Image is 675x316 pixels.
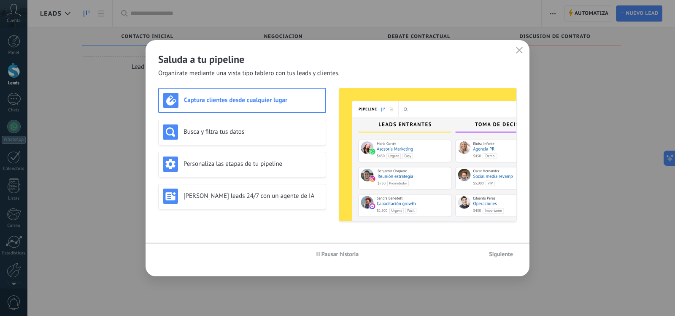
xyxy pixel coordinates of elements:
[485,248,517,260] button: Siguiente
[321,251,359,257] span: Pausar historia
[158,69,340,78] span: Organízate mediante una vista tipo tablero con tus leads y clientes.
[184,128,321,136] h3: Busca y filtra tus datos
[158,53,517,66] h2: Saluda a tu pipeline
[313,248,363,260] button: Pausar historia
[489,251,513,257] span: Siguiente
[184,96,321,104] h3: Captura clientes desde cualquier lugar
[184,160,321,168] h3: Personaliza las etapas de tu pipeline
[184,192,321,200] h3: [PERSON_NAME] leads 24/7 con un agente de IA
